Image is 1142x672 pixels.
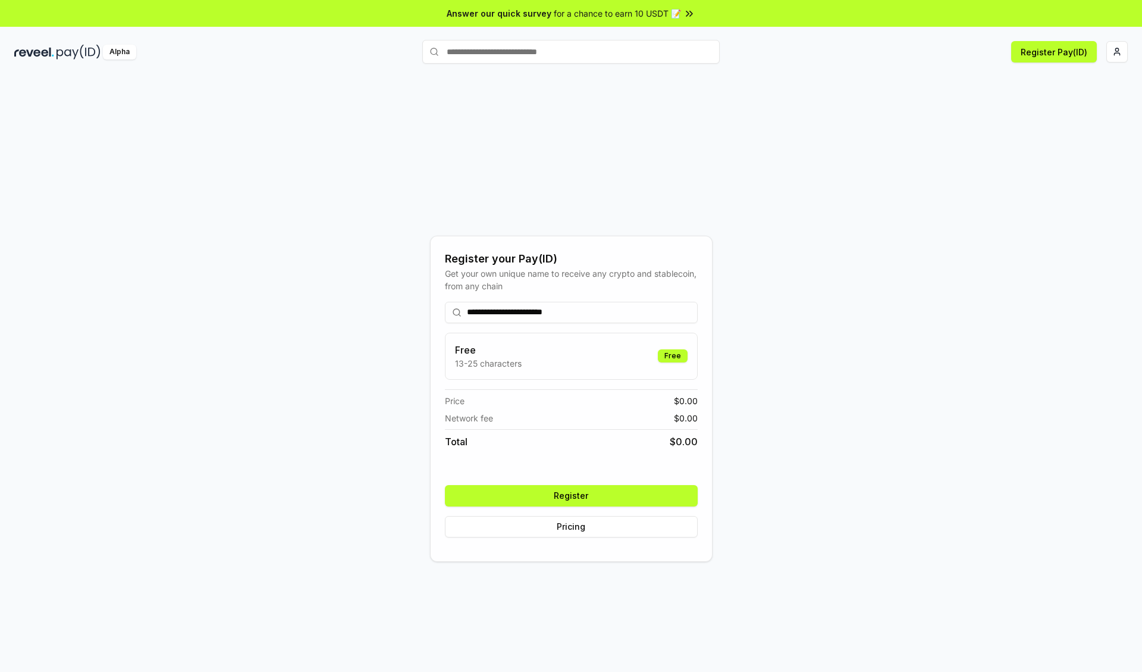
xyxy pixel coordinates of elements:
[57,45,101,60] img: pay_id
[445,435,468,449] span: Total
[670,435,698,449] span: $ 0.00
[14,45,54,60] img: reveel_dark
[445,267,698,292] div: Get your own unique name to receive any crypto and stablecoin, from any chain
[445,485,698,507] button: Register
[674,395,698,407] span: $ 0.00
[103,45,136,60] div: Alpha
[554,7,681,20] span: for a chance to earn 10 USDT 📝
[447,7,551,20] span: Answer our quick survey
[445,251,698,267] div: Register your Pay(ID)
[1011,41,1097,62] button: Register Pay(ID)
[455,343,522,357] h3: Free
[674,412,698,424] span: $ 0.00
[445,516,698,537] button: Pricing
[445,395,465,407] span: Price
[658,349,688,362] div: Free
[455,357,522,370] p: 13-25 characters
[445,412,493,424] span: Network fee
